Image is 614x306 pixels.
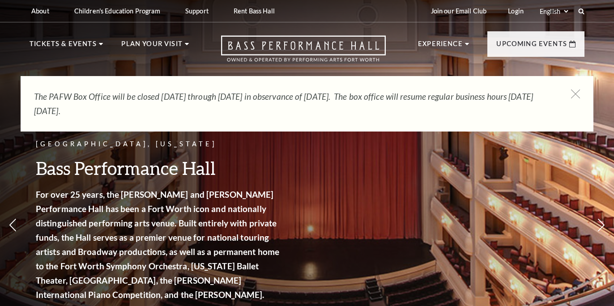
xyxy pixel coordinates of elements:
p: Tickets & Events [30,38,97,55]
p: Experience [418,38,463,55]
p: Support [185,7,209,15]
p: About [31,7,49,15]
em: The PAFW Box Office will be closed [DATE] through [DATE] in observance of [DATE]. The box office ... [34,91,533,116]
h3: Bass Performance Hall [36,157,282,179]
p: Children's Education Program [74,7,160,15]
p: Rent Bass Hall [234,7,275,15]
p: Plan Your Visit [121,38,183,55]
strong: For over 25 years, the [PERSON_NAME] and [PERSON_NAME] Performance Hall has been a Fort Worth ico... [36,189,279,300]
p: Upcoming Events [496,38,567,55]
select: Select: [538,7,570,16]
p: [GEOGRAPHIC_DATA], [US_STATE] [36,139,282,150]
